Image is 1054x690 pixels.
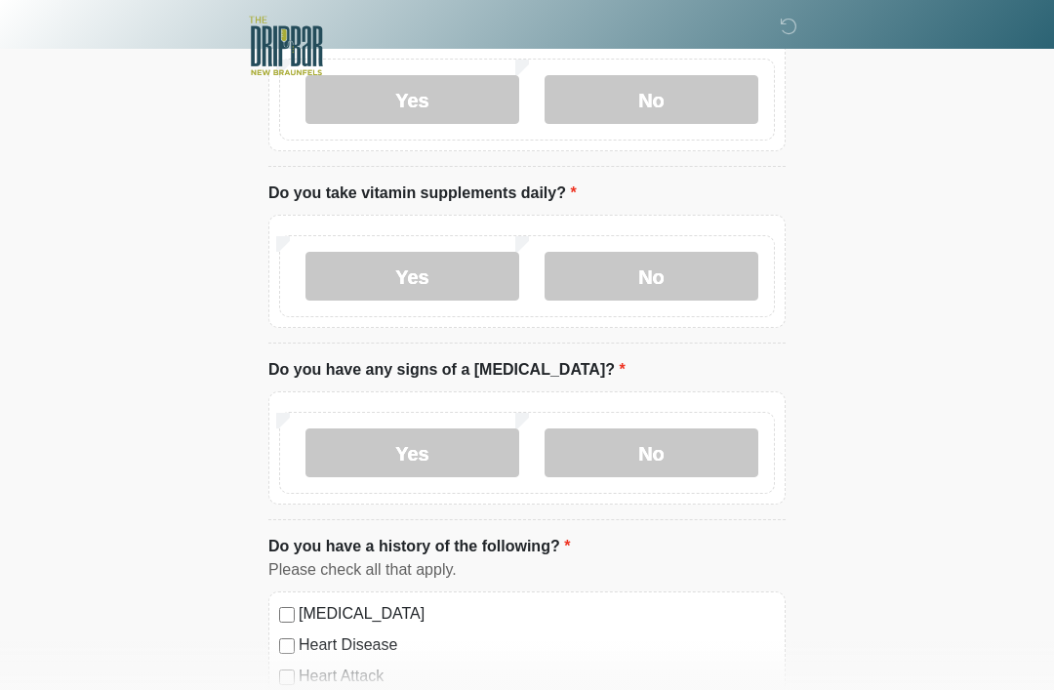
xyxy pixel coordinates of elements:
label: Heart Attack [299,665,775,688]
input: Heart Disease [279,638,295,654]
label: Yes [305,252,519,301]
label: No [545,428,758,477]
label: Yes [305,428,519,477]
input: Heart Attack [279,670,295,685]
label: Do you have any signs of a [MEDICAL_DATA]? [268,358,626,382]
img: The DRIPBaR - New Braunfels Logo [249,15,323,78]
label: Do you take vitamin supplements daily? [268,182,577,205]
label: Heart Disease [299,633,775,657]
label: No [545,252,758,301]
label: Yes [305,75,519,124]
label: No [545,75,758,124]
label: Do you have a history of the following? [268,535,570,558]
label: [MEDICAL_DATA] [299,602,775,626]
input: [MEDICAL_DATA] [279,607,295,623]
div: Please check all that apply. [268,558,786,582]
